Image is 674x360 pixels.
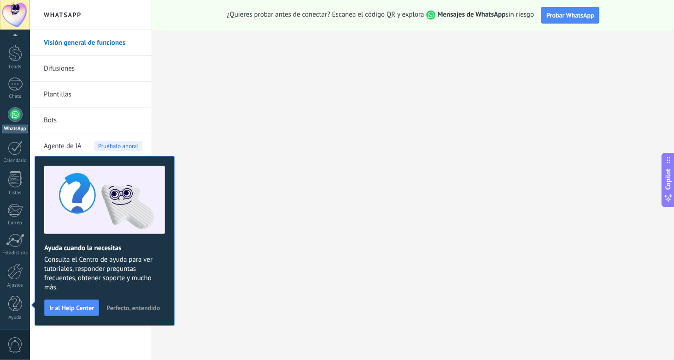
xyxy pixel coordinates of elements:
div: Listas [2,190,29,196]
span: Copilot [664,169,673,190]
li: Visión general de funciones [30,30,152,56]
a: Difusiones [44,56,142,82]
span: Perfecto, entendido [106,305,160,311]
span: Consulta el Centro de ayuda para ver tutoriales, responder preguntas frecuentes, obtener soporte ... [44,255,165,292]
div: WhatsApp [2,125,28,133]
li: Difusiones [30,56,152,82]
div: Calendario [2,158,29,164]
span: ¿Quieres probar antes de conectar? Escanea el código QR y explora sin riesgo [227,10,534,20]
li: Plantillas [30,82,152,108]
a: Plantillas [44,82,142,108]
div: Ajustes [2,282,29,288]
div: Chats [2,94,29,100]
li: Agente de IA [30,133,152,159]
button: Probar WhatsApp [541,7,599,24]
strong: Mensajes de WhatsApp [438,10,506,19]
a: Bots [44,108,142,133]
div: Ayuda [2,315,29,321]
li: Bots [30,108,152,133]
div: Correo [2,220,29,226]
a: Visión general de funciones [44,30,142,56]
span: Pruébalo ahora! [94,141,142,151]
button: Ir al Help Center [44,300,99,316]
div: Leads [2,64,29,70]
button: Perfecto, entendido [102,301,164,315]
div: Estadísticas [2,250,29,256]
span: Probar WhatsApp [546,11,594,19]
span: Ir al Help Center [49,305,94,311]
span: Agente de IA [44,133,82,159]
a: Agente de IAPruébalo ahora! [44,133,142,159]
h2: Ayuda cuando la necesitas [44,244,165,252]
